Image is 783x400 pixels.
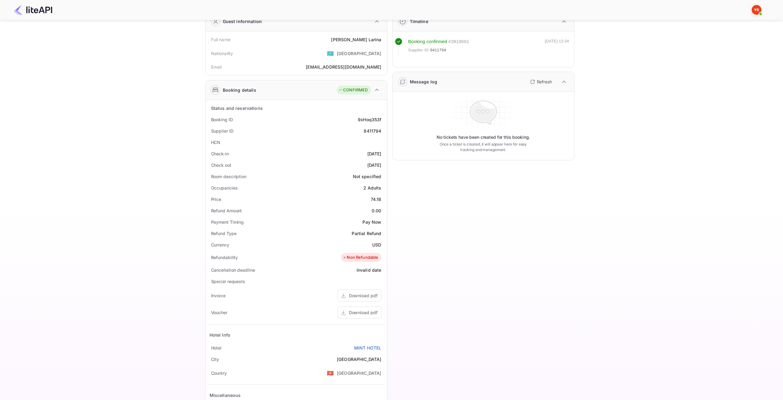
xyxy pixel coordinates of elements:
[306,64,381,70] div: [EMAIL_ADDRESS][DOMAIN_NAME]
[211,207,242,214] div: Refund Amount
[211,254,238,261] div: Refundability
[211,185,238,191] div: Occupancies
[211,139,221,146] div: HCN
[363,185,381,191] div: 2 Adults
[331,36,381,43] div: [PERSON_NAME] Larina
[357,267,382,273] div: Invalid date
[211,309,227,316] div: Voucher
[337,356,382,362] div: [GEOGRAPHIC_DATA]
[211,173,246,180] div: Room description
[211,370,227,376] div: Country
[435,142,532,153] p: Once a ticket is created, it will appear here for easy tracking and management.
[367,162,382,168] div: [DATE]
[371,196,382,202] div: 74.18
[211,128,234,134] div: Supplier ID
[408,38,447,45] div: Booking confirmed
[211,64,222,70] div: Email
[352,230,381,237] div: Partial Refund
[210,392,241,398] div: Miscellaneous
[337,370,382,376] div: [GEOGRAPHIC_DATA]
[211,150,229,157] div: Check-in
[211,292,226,299] div: Invoice
[354,345,382,351] a: MINT HOTEL
[410,18,428,25] div: Timeline
[211,196,222,202] div: Price
[353,173,382,180] div: Not specified
[430,47,446,53] span: 8411794
[410,78,437,85] div: Message log
[211,50,233,57] div: Nationality
[211,356,219,362] div: City
[362,219,381,225] div: Pay Now
[364,128,381,134] div: 8411794
[211,278,245,285] div: Special requests
[408,47,430,53] span: Supplier ID:
[211,116,233,123] div: Booking ID
[526,77,554,87] button: Refresh
[752,5,761,15] img: Yandex Support
[537,78,552,85] p: Refresh
[448,38,469,45] div: # 3819661
[349,292,378,299] div: Download pdf
[211,105,263,111] div: Status and reservations
[211,36,230,43] div: Full name
[14,5,52,15] img: LiteAPI Logo
[337,50,382,57] div: [GEOGRAPHIC_DATA]
[327,48,334,59] span: United States
[210,332,231,338] div: Hotel Info
[211,162,231,168] div: Check out
[437,134,530,140] p: No tickets have been created for this booking.
[223,18,262,25] div: Guest information
[342,254,378,261] div: Non Refundable
[367,150,382,157] div: [DATE]
[223,87,256,93] div: Booking details
[372,242,381,248] div: USD
[211,345,222,351] div: Hotel
[211,242,229,248] div: Currency
[372,207,382,214] div: 0.00
[211,230,237,237] div: Refund Type
[358,116,381,123] div: 9xHoq353f
[338,87,368,93] div: CONFIRMED
[545,38,569,56] div: [DATE] 13:34
[327,367,334,378] span: United States
[211,219,244,225] div: Payment Timing
[211,267,255,273] div: Cancellation deadline
[349,309,378,316] div: Download pdf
